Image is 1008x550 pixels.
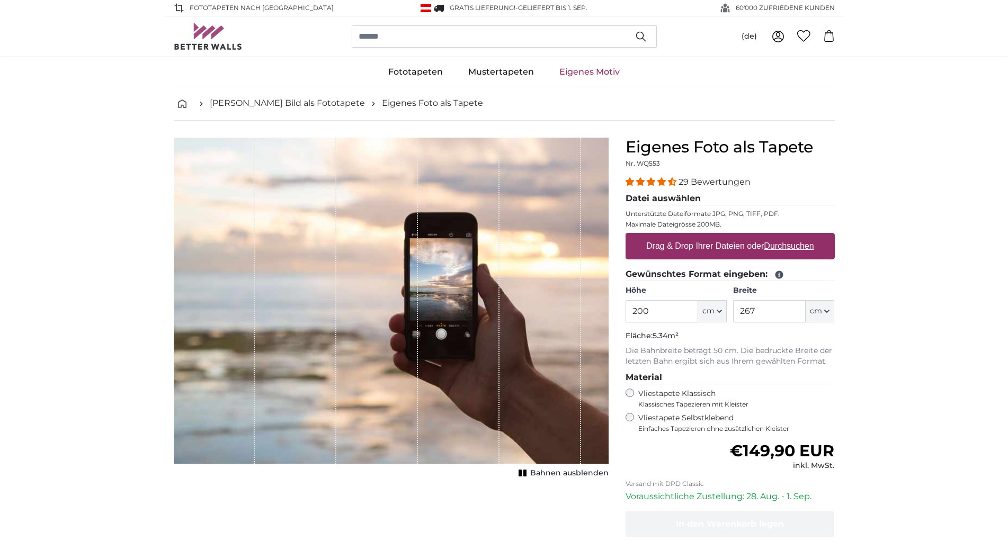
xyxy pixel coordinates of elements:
[450,4,515,12] span: GRATIS Lieferung!
[638,425,835,433] span: Einfaches Tapezieren ohne zusätzlichen Kleister
[547,58,632,86] a: Eigenes Motiv
[733,27,765,46] button: (de)
[530,468,609,479] span: Bahnen ausblenden
[626,177,679,187] span: 4.34 stars
[421,4,431,12] img: Österreich
[626,346,835,367] p: Die Bahnbreite beträgt 50 cm. Die bedruckte Breite der letzten Bahn ergibt sich aus Ihrem gewählt...
[736,3,835,13] span: 60'000 ZUFRIEDENE KUNDEN
[806,300,834,322] button: cm
[626,220,835,229] p: Maximale Dateigrösse 200MB.
[676,519,784,529] span: In den Warenkorb legen
[626,371,835,384] legend: Material
[730,461,834,471] div: inkl. MwSt.
[638,400,826,409] span: Klassisches Tapezieren mit Kleister
[730,441,834,461] span: €149,90 EUR
[638,389,826,409] label: Vliestapete Klassisch
[626,138,835,157] h1: Eigenes Foto als Tapete
[382,97,483,110] a: Eigenes Foto als Tapete
[698,300,727,322] button: cm
[626,159,660,167] span: Nr. WQ553
[518,4,587,12] span: Geliefert bis 1. Sep.
[626,192,835,205] legend: Datei auswählen
[515,466,609,481] button: Bahnen ausblenden
[638,413,835,433] label: Vliestapete Selbstklebend
[515,4,587,12] span: -
[626,490,835,503] p: Voraussichtliche Zustellung: 28. Aug. - 1. Sep.
[810,306,822,317] span: cm
[626,268,835,281] legend: Gewünschtes Format eingeben:
[626,480,835,488] p: Versand mit DPD Classic
[764,241,814,250] u: Durchsuchen
[174,86,835,121] nav: breadcrumbs
[626,331,835,341] p: Fläche:
[702,306,715,317] span: cm
[456,58,547,86] a: Mustertapeten
[174,138,609,481] div: 1 of 1
[653,331,679,340] span: 5.34m²
[210,97,365,110] a: [PERSON_NAME] Bild als Fototapete
[733,285,834,296] label: Breite
[679,177,751,187] span: 29 Bewertungen
[626,511,835,537] button: In den Warenkorb legen
[626,285,727,296] label: Höhe
[626,210,835,218] p: Unterstützte Dateiformate JPG, PNG, TIFF, PDF.
[174,23,243,50] img: Betterwalls
[376,58,456,86] a: Fototapeten
[190,3,334,13] span: Fototapeten nach [GEOGRAPHIC_DATA]
[642,236,818,257] label: Drag & Drop Ihrer Dateien oder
